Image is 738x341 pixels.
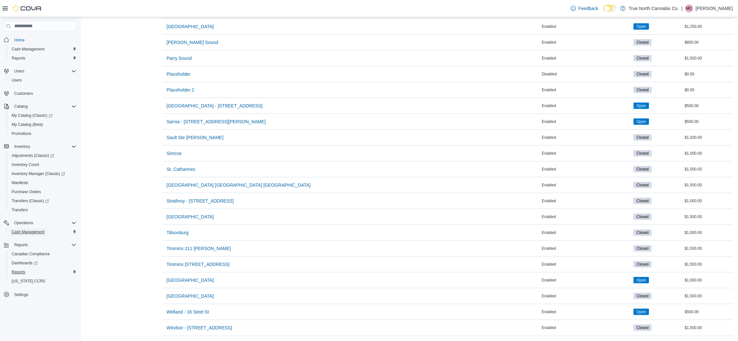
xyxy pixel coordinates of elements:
span: Closed [636,198,648,204]
span: My Catalog (Beta) [12,122,43,127]
span: Purchase Orders [12,189,41,194]
div: Enabled [541,213,633,221]
span: Cash Management [12,47,44,52]
a: Canadian Compliance [9,250,52,258]
span: Closed [633,55,651,61]
div: Matthew Cross [685,5,693,12]
button: Customers [1,89,79,98]
span: Closed [636,71,648,77]
span: [GEOGRAPHIC_DATA] [167,293,214,299]
span: Tillsonburg [167,229,189,236]
button: Placeholder 2 [164,83,197,96]
button: Sarnia - [STREET_ADDRESS][PERSON_NAME] [164,115,269,128]
span: Closed [636,261,648,267]
button: Placeholder [164,68,193,81]
span: Catalog [14,104,28,109]
div: Enabled [541,276,633,284]
div: $1,500.00 [683,245,733,252]
span: Reports [14,242,28,247]
span: My Catalog (Classic) [12,113,52,118]
a: Users [9,76,24,84]
button: Operations [1,218,79,227]
span: [PERSON_NAME] Sound [167,39,218,46]
span: [GEOGRAPHIC_DATA] - [STREET_ADDRESS] [167,103,263,109]
a: Transfers [9,206,30,214]
span: Parry Sound [167,55,192,61]
span: Washington CCRS [9,277,76,285]
span: Welland - 16 Steel St [167,309,209,315]
span: [GEOGRAPHIC_DATA] [167,277,214,283]
div: $1,000.00 [683,276,733,284]
div: Enabled [541,38,633,46]
span: Simcoe [167,150,182,157]
div: $1,500.00 [683,213,733,221]
span: Closed [633,324,651,331]
span: Placeholder 2 [167,87,194,93]
div: $1,500.00 [683,260,733,268]
button: Users [12,67,27,75]
input: Dark Mode [603,5,617,12]
span: Canadian Compliance [12,251,50,257]
span: Inventory [12,143,76,150]
button: Catalog [12,103,30,110]
a: Transfers (Classic) [9,197,51,205]
div: $1,000.00 [683,197,733,205]
button: Canadian Compliance [6,249,79,258]
a: Feedback [568,2,601,15]
nav: Complex example [4,33,76,316]
span: Promotions [12,131,31,136]
a: Cash Management [9,228,47,236]
span: [GEOGRAPHIC_DATA] [GEOGRAPHIC_DATA] [GEOGRAPHIC_DATA] [167,182,311,188]
span: Closed [633,182,651,188]
a: Dashboards [6,258,79,268]
span: Closed [633,245,651,252]
div: Enabled [541,118,633,126]
span: Closed [633,134,651,141]
div: Enabled [541,23,633,30]
a: Reports [9,54,28,62]
a: Manifests [9,179,31,187]
button: Users [6,76,79,85]
button: [GEOGRAPHIC_DATA] [164,274,216,287]
a: Transfers (Classic) [6,196,79,205]
span: Closed [636,214,648,220]
span: Closed [633,166,651,172]
span: Windsor - [STREET_ADDRESS] [167,324,232,331]
span: Operations [14,220,33,225]
button: [GEOGRAPHIC_DATA] [GEOGRAPHIC_DATA] [GEOGRAPHIC_DATA] [164,179,313,192]
a: My Catalog (Beta) [9,121,46,128]
button: [GEOGRAPHIC_DATA] [164,20,216,33]
button: My Catalog (Beta) [6,120,79,129]
div: $1,500.00 [683,165,733,173]
span: Closed [633,71,651,77]
button: Reports [6,54,79,63]
p: True North Cannabis Co. [629,5,679,12]
div: $0.00 [683,86,733,94]
span: Home [12,36,76,44]
span: Adjustments (Classic) [12,153,54,158]
span: [GEOGRAPHIC_DATA] [167,214,214,220]
span: Inventory Count [12,162,39,167]
span: Dashboards [9,259,76,267]
div: Enabled [541,181,633,189]
span: My Catalog (Beta) [9,121,76,128]
div: Enabled [541,229,633,236]
div: $1,500.00 [683,149,733,157]
button: [GEOGRAPHIC_DATA] [164,290,216,302]
span: Closed [636,166,648,172]
span: Open [636,119,646,125]
div: $1,000.00 [683,229,733,236]
button: [GEOGRAPHIC_DATA] - [STREET_ADDRESS] [164,99,265,112]
button: Simcoe [164,147,184,160]
span: Closed [633,198,651,204]
span: Inventory Count [9,161,76,169]
span: Promotions [9,130,76,137]
span: Open [633,277,649,283]
span: Open [636,24,646,29]
span: Transfers [12,207,28,213]
a: Settings [12,291,31,299]
a: Dashboards [9,259,40,267]
div: $500.00 [683,308,733,316]
span: Closed [636,135,648,140]
button: Timmins [STREET_ADDRESS] [164,258,232,271]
